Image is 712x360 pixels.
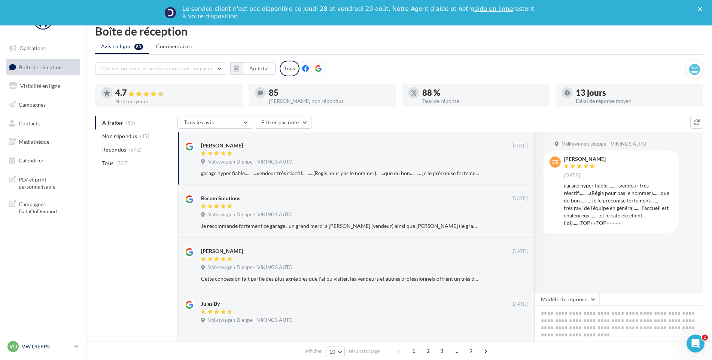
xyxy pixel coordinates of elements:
[208,264,292,271] span: Volkswagen Dieppe - VIKINGS AUTO
[19,101,46,108] span: Campagnes
[140,133,149,139] span: (85)
[208,317,292,324] span: Volkswagen Dieppe - VIKINGS AUTO
[95,25,703,37] div: Boîte de réception
[687,335,705,353] iframe: Intercom live chat
[698,7,705,11] div: Fermer
[422,89,544,97] div: 88 %
[201,222,479,230] div: Je recommande fortement ce garage...un grand merci a [PERSON_NAME] (vendeur) ainsi que [PERSON_NA...
[305,348,322,355] span: Afficher
[156,43,192,49] span: Commentaires
[564,172,580,179] span: [DATE]
[201,195,240,202] div: Becom Solutions
[474,5,513,12] a: aide en ligne
[20,83,60,89] span: Visibilité en ligne
[201,170,479,177] div: garage hyper fiable...........vendeur très réactif..........(Régis pour pas le nommer).......que ...
[408,345,420,357] span: 1
[450,345,462,357] span: ...
[4,97,82,113] a: Campagnes
[269,98,390,104] div: [PERSON_NAME] non répondus
[511,248,528,255] span: [DATE]
[564,182,673,227] div: garage hyper fiable...........vendeur très réactif..........(Régis pour pas le nommer).......que ...
[4,116,82,131] a: Contacts
[102,159,113,167] span: Tous
[4,153,82,168] a: Calendrier
[564,156,606,162] div: [PERSON_NAME]
[19,120,40,126] span: Contacts
[208,211,292,218] span: Volkswagen Dieppe - VIKINGS AUTO
[19,138,49,145] span: Médiathèque
[422,98,544,104] div: Taux de réponse
[230,62,276,75] button: Au total
[22,343,71,350] p: VW DIEPPE
[129,147,142,153] span: (642)
[4,59,82,75] a: Boîte de réception
[326,347,345,357] button: 10
[329,349,336,355] span: 10
[6,339,80,354] a: VD VW DIEPPE
[19,157,44,164] span: Calendrier
[511,195,528,202] span: [DATE]
[19,64,62,70] span: Boîte de réception
[182,5,536,20] div: Le service client n'est pas disponible ce jeudi 28 et vendredi 29 août. Notre Agent d'aide et not...
[4,171,82,193] a: PLV et print personnalisable
[115,99,237,104] div: Note moyenne
[177,116,252,129] button: Tous les avis
[535,293,600,306] button: Modèle de réponse
[511,143,528,149] span: [DATE]
[208,159,292,165] span: Volkswagen Dieppe - VIKINGS AUTO
[164,7,176,19] img: Profile image for Service-Client
[552,158,559,166] span: EB
[280,61,299,76] div: Tous
[184,119,214,125] span: Tous les avis
[4,134,82,150] a: Médiathèque
[95,62,226,75] button: Choisir un point de vente ou un code magasin
[201,142,243,149] div: [PERSON_NAME]
[201,300,220,308] div: Jules By
[201,275,479,283] div: Cette concession fait partie des plus agréables que j'ai pu visiter, les vendeurs et autres profe...
[201,247,243,255] div: [PERSON_NAME]
[4,78,82,94] a: Visibilité en ligne
[349,348,380,355] span: résultats/page
[19,45,46,51] span: Opérations
[102,146,127,153] span: Répondus
[4,196,82,218] a: Campagnes DataOnDemand
[576,89,697,97] div: 13 jours
[465,345,477,357] span: 9
[576,98,697,104] div: Délai de réponse moyen
[19,199,77,215] span: Campagnes DataOnDemand
[269,89,390,97] div: 85
[19,174,77,190] span: PLV et print personnalisable
[255,116,311,129] button: Filtrer par note
[422,345,434,357] span: 2
[116,160,129,166] span: (727)
[101,65,212,71] span: Choisir un point de vente ou un code magasin
[243,62,276,75] button: Au total
[702,335,708,341] span: 1
[9,343,17,350] span: VD
[436,345,448,357] span: 3
[115,89,237,97] div: 4.7
[511,301,528,308] span: [DATE]
[562,141,646,147] span: Volkswagen Dieppe - VIKINGS AUTO
[102,132,137,140] span: Non répondus
[4,40,82,56] a: Opérations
